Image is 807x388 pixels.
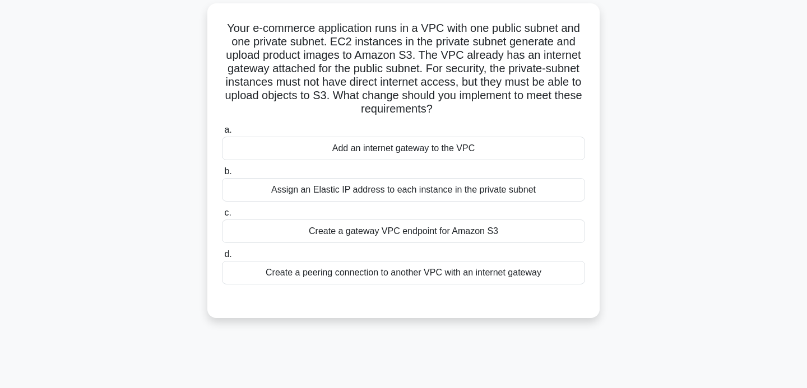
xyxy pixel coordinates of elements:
h5: Your e-commerce application runs in a VPC with one public subnet and one private subnet. EC2 inst... [221,21,586,116]
span: a. [224,125,231,134]
span: d. [224,249,231,259]
span: c. [224,208,231,217]
div: Create a peering connection to another VPC with an internet gateway [222,261,585,284]
div: Add an internet gateway to the VPC [222,137,585,160]
span: b. [224,166,231,176]
div: Create a gateway VPC endpoint for Amazon S3 [222,219,585,243]
div: Assign an Elastic IP address to each instance in the private subnet [222,178,585,202]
